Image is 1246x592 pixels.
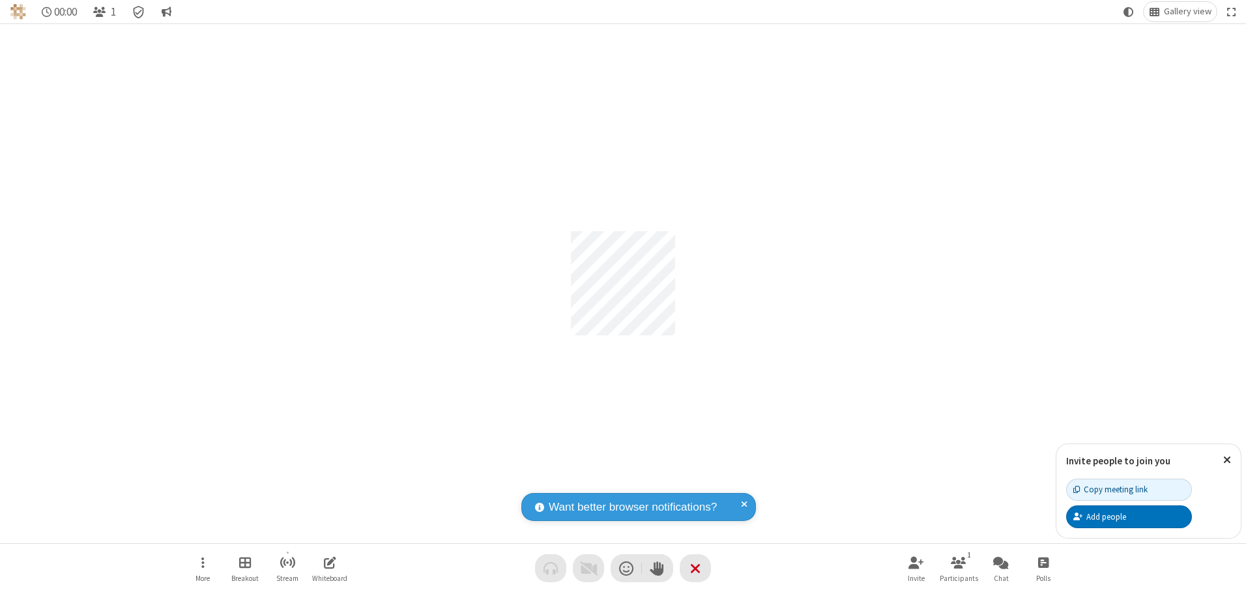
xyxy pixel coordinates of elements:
[573,554,604,582] button: Video
[36,2,83,21] div: Timer
[897,550,936,587] button: Invite participants (Alt+I)
[549,499,717,516] span: Want better browser notifications?
[1066,505,1192,528] button: Add people
[940,574,978,582] span: Participants
[908,574,925,582] span: Invite
[183,550,222,587] button: Open menu
[1164,7,1211,17] span: Gallery view
[310,550,349,587] button: Open shared whiteboard
[231,574,259,582] span: Breakout
[1222,2,1241,21] button: Fullscreen
[1073,483,1148,496] div: Copy meeting link
[225,550,265,587] button: Manage Breakout Rooms
[981,550,1021,587] button: Open chat
[611,554,642,582] button: Send a reaction
[1024,550,1063,587] button: Open poll
[939,550,978,587] button: Open participant list
[1213,444,1241,476] button: Close popover
[54,6,77,18] span: 00:00
[1066,479,1192,501] button: Copy meeting link
[1036,574,1050,582] span: Polls
[642,554,673,582] button: Raise hand
[126,2,151,21] div: Meeting details Encryption enabled
[196,574,210,582] span: More
[535,554,566,582] button: Audio problem - check your Internet connection or call by phone
[87,2,121,21] button: Open participant list
[1144,2,1217,21] button: Change layout
[111,6,116,18] span: 1
[268,550,307,587] button: Start streaming
[680,554,711,582] button: End or leave meeting
[1066,455,1170,467] label: Invite people to join you
[276,574,298,582] span: Stream
[156,2,177,21] button: Conversation
[1118,2,1139,21] button: Using system theme
[994,574,1009,582] span: Chat
[312,574,347,582] span: Whiteboard
[10,4,26,20] img: QA Selenium DO NOT DELETE OR CHANGE
[964,549,975,561] div: 1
